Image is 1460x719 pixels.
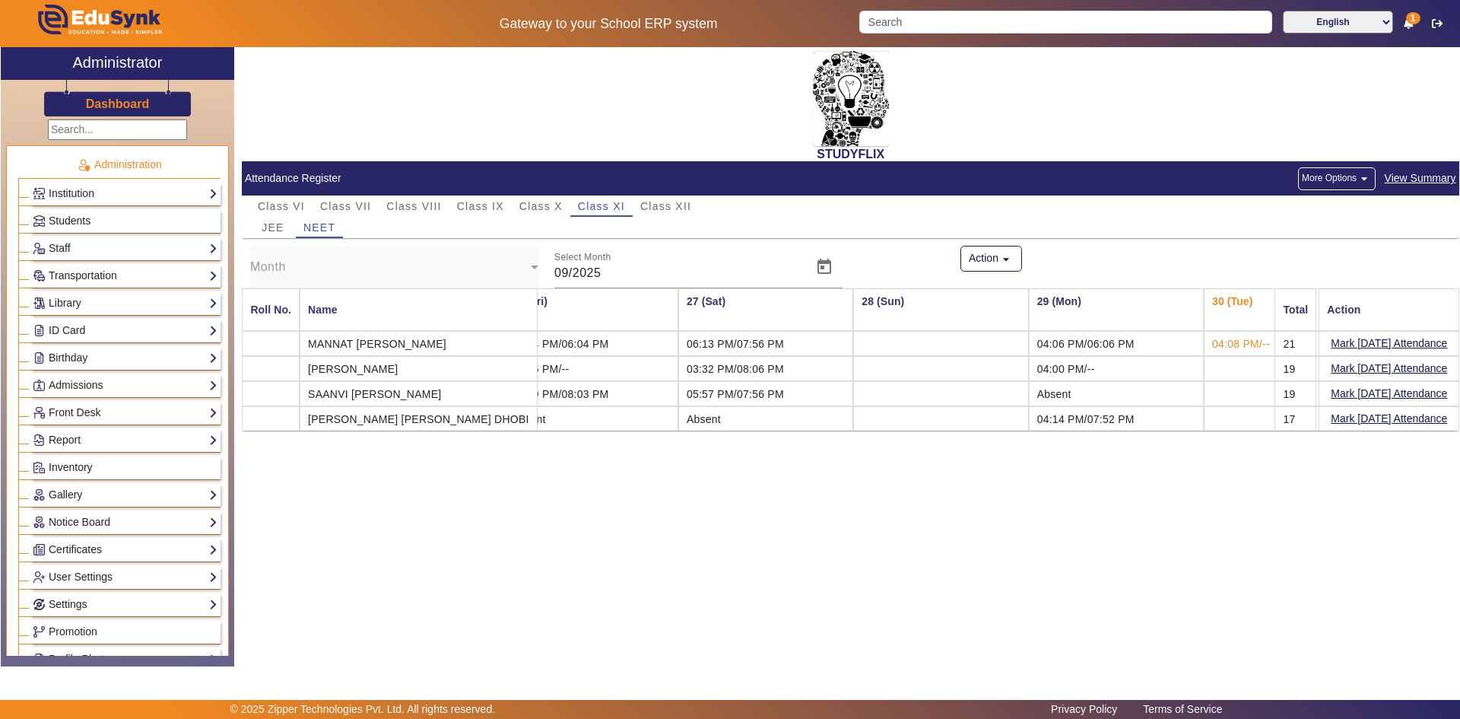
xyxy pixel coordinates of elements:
td: 06:13 PM/07:56 PM [678,331,853,356]
button: More Options [1298,167,1376,190]
button: Mark [DATE] Attendance [1329,359,1449,378]
th: 28 (Sun) [853,288,1028,331]
input: Search [859,11,1271,33]
mat-icon: arrow_drop_down [1357,171,1372,186]
a: Inventory [33,459,217,476]
span: Class XI [578,201,625,212]
mat-cell: 21 [1274,331,1316,356]
span: 1 [1406,12,1420,24]
h3: Dashboard [86,97,150,111]
span: Class X [519,201,563,212]
mat-cell: 17 [1274,406,1316,431]
a: Privacy Policy [1043,699,1125,719]
td: 04:24 PM/06:04 PM [503,331,678,356]
span: Class VI [258,201,305,212]
th: 27 (Sat) [678,288,853,331]
img: Branchoperations.png [33,626,45,638]
p: Administration [18,157,221,173]
mat-header-cell: Roll No. [242,288,300,331]
input: Search... [48,119,187,140]
h5: Gateway to your School ERP system [373,16,843,32]
button: Action [960,246,1023,272]
span: Class IX [457,201,504,212]
td: Absent [503,406,678,431]
button: Mark [DATE] Attendance [1329,384,1449,403]
mat-header-cell: Action [1319,288,1459,331]
h2: STUDYFLIX [242,147,1459,161]
td: 04:06 PM/06:06 PM [1029,331,1204,356]
mat-cell: [PERSON_NAME] [PERSON_NAME] DHOBI [300,406,538,431]
td: 05:57 PM/07:56 PM [678,381,853,406]
button: Mark [DATE] Attendance [1329,334,1449,353]
td: Absent [678,406,853,431]
mat-header-cell: Name [300,288,538,331]
span: View Summary [1384,170,1457,187]
a: Students [33,212,217,230]
th: 29 (Mon) [1029,288,1204,331]
mat-cell: SAANVI [PERSON_NAME] [300,381,538,406]
mat-cell: 19 [1274,381,1316,406]
th: 30 (Tue) [1204,288,1379,331]
a: Dashboard [85,96,151,112]
span: Class XII [640,201,691,212]
img: Students.png [33,215,45,227]
p: © 2025 Zipper Technologies Pvt. Ltd. All rights reserved. [230,702,496,717]
span: Class VIII [386,201,441,212]
td: 04:08 PM/-- [1204,331,1379,356]
mat-cell: 19 [1274,356,1316,381]
mat-label: Select Month [554,253,611,262]
td: 03:32 PM/08:06 PM [678,356,853,381]
span: Inventory [49,461,93,473]
span: JEE [262,222,284,233]
span: Promotion [49,625,97,638]
td: Absent [1029,381,1204,406]
a: Promotion [33,623,217,641]
span: Class VII [320,201,371,212]
td: 04:09 PM/08:03 PM [503,381,678,406]
td: 04:14 PM/07:52 PM [1029,406,1204,431]
mat-icon: arrow_drop_down [998,252,1014,267]
span: NEET [303,222,335,233]
img: 2da83ddf-6089-4dce-a9e2-416746467bdd [813,51,889,147]
td: 08:05 PM/-- [503,356,678,381]
span: Students [49,215,90,227]
button: Mark [DATE] Attendance [1329,409,1449,428]
h2: Administrator [73,53,163,72]
td: 04:00 PM/-- [1029,356,1204,381]
button: Open calendar [806,249,843,285]
mat-cell: MANNAT [PERSON_NAME] [300,331,538,356]
img: Administration.png [77,158,90,172]
a: Terms of Service [1135,699,1230,719]
th: 26 (Fri) [503,288,678,331]
mat-card-header: Attendance Register [242,161,1459,196]
mat-header-cell: Total [1274,288,1316,331]
a: Administrator [1,47,234,80]
img: Inventory.png [33,462,45,473]
mat-cell: [PERSON_NAME] [300,356,538,381]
